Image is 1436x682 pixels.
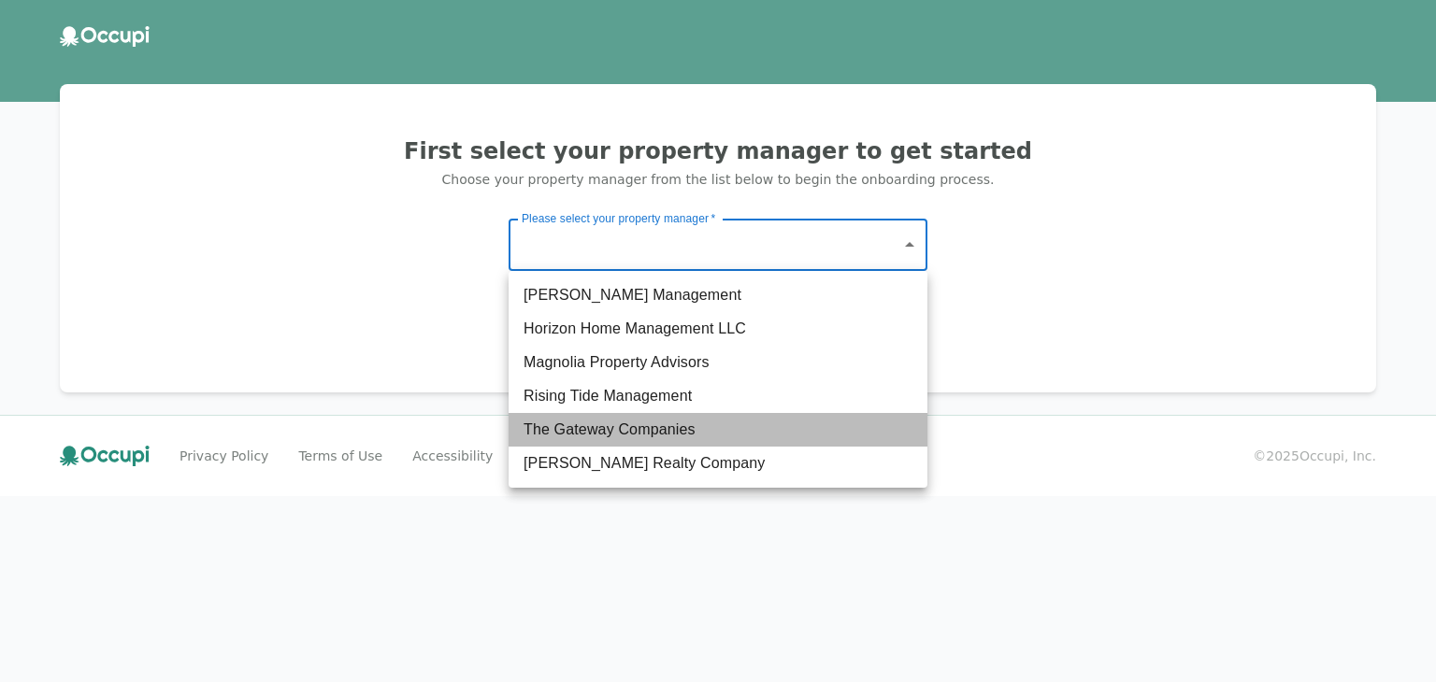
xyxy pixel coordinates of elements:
li: Horizon Home Management LLC [509,312,927,346]
li: The Gateway Companies [509,413,927,447]
li: Rising Tide Management [509,379,927,413]
li: [PERSON_NAME] Management [509,278,927,312]
li: [PERSON_NAME] Realty Company [509,447,927,480]
li: Magnolia Property Advisors [509,346,927,379]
